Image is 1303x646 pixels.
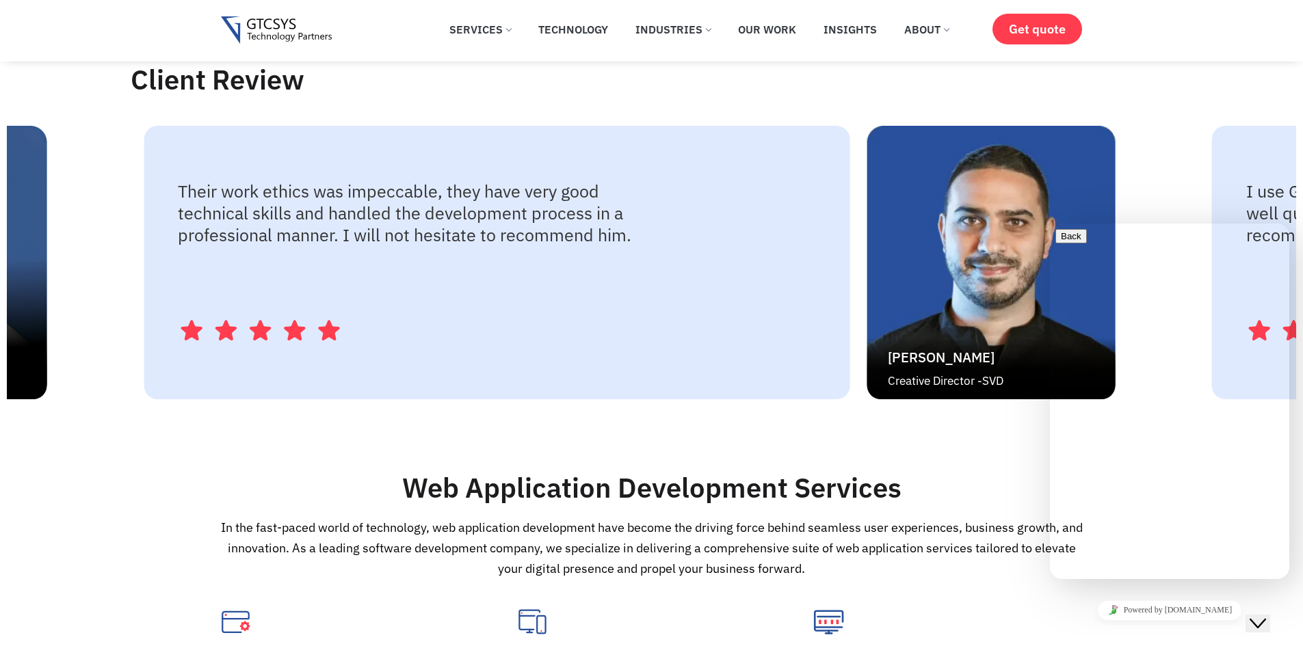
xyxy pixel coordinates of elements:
a: Industries [625,14,721,44]
a: Insights [813,14,887,44]
a: Services [439,14,521,44]
iframe: chat widget [1050,595,1289,625]
img: Gtcsys logo [221,16,332,44]
div: [PERSON_NAME] [888,345,1094,370]
a: Technology [528,14,618,44]
div: 1 / 4 [47,116,1116,409]
div: In the fast-paced world of technology, web application development have become the driving force ... [221,517,1083,579]
h2: Web Application Development Services [221,471,1083,504]
span: Get quote [1009,22,1066,36]
img: star [178,318,342,345]
p: Their work ethics was impeccable, they have very good technical skills and handled the developmen... [178,180,656,246]
iframe: chat widget [1050,224,1289,579]
img: Manuelpadilla [867,126,1115,399]
a: Our Work [728,14,806,44]
a: About [894,14,959,44]
a: SVD [982,373,1003,388]
iframe: chat widget [1246,591,1289,632]
a: Get quote [992,14,1082,44]
div: Creative Director - [888,370,1094,392]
